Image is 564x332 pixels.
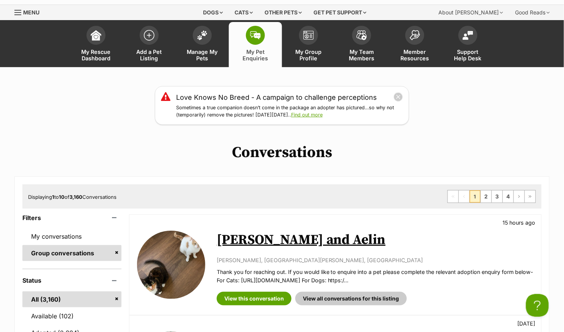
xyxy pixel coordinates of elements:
a: Next page [514,190,525,203]
p: Thank you for reaching out. If you would like to enquire into a pet please complete the relevant ... [217,268,534,284]
a: My conversations [22,228,121,244]
span: Displaying to of Conversations [28,194,117,200]
span: My Rescue Dashboard [79,49,113,61]
span: Previous page [459,190,469,203]
a: Support Help Desk [441,22,495,67]
span: My Team Members [345,49,379,61]
a: My Team Members [335,22,388,67]
div: Get pet support [309,5,372,20]
a: Add a Pet Listing [123,22,176,67]
a: Page 2 [481,190,492,203]
a: [PERSON_NAME] and Aelin [217,231,386,249]
strong: 10 [59,194,65,200]
img: dashboard-icon-eb2f2d2d3e046f16d808141f083e7271f6b2e854fb5c12c21221c1fb7104beca.svg [91,30,101,41]
header: Filters [22,214,121,221]
p: Sometimes a true companion doesn’t come in the package an adopter has pictured…so why not (tempor... [176,104,403,119]
a: Group conversations [22,245,121,261]
a: Available (102) [22,308,121,324]
a: All (3,160) [22,291,121,307]
nav: Pagination [447,190,536,203]
img: group-profile-icon-3fa3cf56718a62981997c0bc7e787c4b2cf8bcc04b72c1350f741eb67cf2f40e.svg [303,31,314,40]
iframe: Help Scout Beacon - Open [526,294,549,317]
a: Love Knows No Breed - A campaign to challenge perceptions [176,92,377,102]
a: Menu [14,5,45,19]
div: Other pets [260,5,307,20]
span: Support Help Desk [451,49,485,61]
strong: 3,160 [69,194,82,200]
img: add-pet-listing-icon-0afa8454b4691262ce3f59096e99ab1cd57d4a30225e0717b998d2c9b9846f56.svg [144,30,154,41]
p: 15 hours ago [503,219,536,227]
button: close [394,92,403,102]
img: member-resources-icon-8e73f808a243e03378d46382f2149f9095a855e16c252ad45f914b54edf8863c.svg [410,30,420,40]
div: About [PERSON_NAME] [433,5,509,20]
div: Cats [230,5,258,20]
span: Page 1 [470,190,481,203]
a: Member Resources [388,22,441,67]
a: View this conversation [217,292,291,305]
img: Lysandra and Aelin [137,231,205,299]
span: My Group Profile [291,49,326,61]
span: Member Resources [398,49,432,61]
span: Menu [23,9,39,16]
header: Status [22,277,121,284]
a: Page 3 [492,190,503,203]
strong: 1 [52,194,54,200]
a: Manage My Pets [176,22,229,67]
a: View all conversations for this listing [295,292,407,305]
img: help-desk-icon-fdf02630f3aa405de69fd3d07c3f3aa587a6932b1a1747fa1d2bba05be0121f9.svg [463,31,473,40]
a: Page 4 [503,190,514,203]
div: Good Reads [510,5,555,20]
p: [DATE] [518,319,536,327]
p: [PERSON_NAME], [GEOGRAPHIC_DATA][PERSON_NAME], [GEOGRAPHIC_DATA] [217,256,534,264]
span: First page [448,190,458,203]
a: My Rescue Dashboard [69,22,123,67]
img: team-members-icon-5396bd8760b3fe7c0b43da4ab00e1e3bb1a5d9ba89233759b79545d2d3fc5d0d.svg [356,30,367,40]
img: pet-enquiries-icon-7e3ad2cf08bfb03b45e93fb7055b45f3efa6380592205ae92323e6603595dc1f.svg [250,31,261,39]
img: manage-my-pets-icon-02211641906a0b7f246fdf0571729dbe1e7629f14944591b6c1af311fb30b64b.svg [197,30,208,40]
a: Find out more [291,112,323,118]
a: My Pet Enquiries [229,22,282,67]
a: Last page [525,190,536,203]
a: My Group Profile [282,22,335,67]
span: Manage My Pets [185,49,219,61]
div: Dogs [198,5,228,20]
span: My Pet Enquiries [238,49,273,61]
span: Add a Pet Listing [132,49,166,61]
